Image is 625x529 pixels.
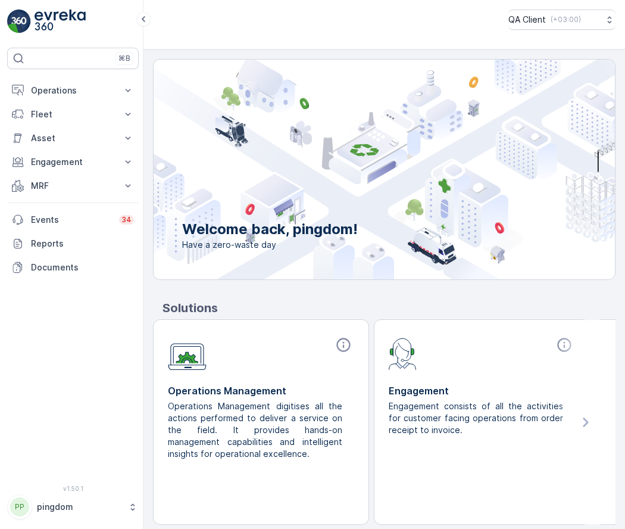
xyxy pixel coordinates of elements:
p: Fleet [31,108,115,120]
p: ⌘B [118,54,130,63]
button: PPpingdom [7,494,139,519]
span: Have a zero-waste day [182,239,358,251]
button: Engagement [7,150,139,174]
button: MRF [7,174,139,198]
img: module-icon [389,337,417,370]
p: pingdom [37,501,122,513]
a: Reports [7,232,139,256]
p: Reports [31,238,134,250]
p: ( +03:00 ) [551,15,581,24]
button: Asset [7,126,139,150]
p: Documents [31,262,134,273]
a: Events34 [7,208,139,232]
button: Operations [7,79,139,102]
p: Operations [31,85,115,97]
img: city illustration [100,60,615,279]
p: Events [31,214,112,226]
button: QA Client(+03:00) [508,10,615,30]
img: module-icon [168,337,207,371]
img: logo_light-DOdMpM7g.png [35,10,86,33]
div: PP [10,497,29,516]
p: 34 [121,215,132,225]
p: QA Client [508,14,546,26]
img: logo [7,10,31,33]
p: Engagement [31,156,115,168]
p: MRF [31,180,115,192]
p: Operations Management digitises all the actions performed to deliver a service on the field. It p... [168,400,345,460]
p: Asset [31,132,115,144]
span: v 1.50.1 [7,485,139,492]
p: Operations Management [168,384,354,398]
p: Solutions [162,299,615,317]
p: Engagement consists of all the activities for customer facing operations from order receipt to in... [389,400,565,436]
button: Fleet [7,102,139,126]
p: Engagement [389,384,575,398]
a: Documents [7,256,139,279]
p: Welcome back, pingdom! [182,220,358,239]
